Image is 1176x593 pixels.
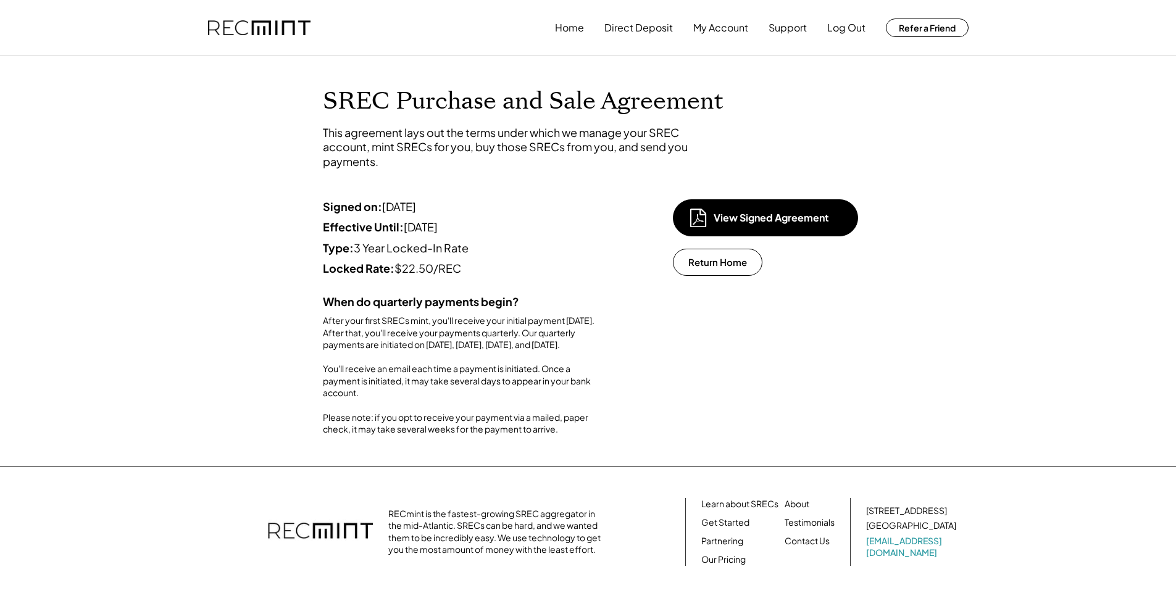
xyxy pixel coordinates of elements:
[769,15,807,40] button: Support
[866,520,956,532] div: [GEOGRAPHIC_DATA]
[886,19,969,37] button: Refer a Friend
[323,261,394,275] strong: Locked Rate:
[208,20,311,36] img: recmint-logotype%403x.png
[701,516,749,529] a: Get Started
[701,498,778,510] a: Learn about SRECs
[388,508,607,556] div: RECmint is the fastest-growing SREC aggregator in the mid-Atlantic. SRECs can be hard, and we wan...
[268,510,373,554] img: recmint-logotype%403x.png
[701,554,746,566] a: Our Pricing
[785,535,830,547] a: Contact Us
[785,516,835,529] a: Testimonials
[555,15,584,40] button: Home
[323,241,354,255] strong: Type:
[323,315,601,436] div: After your first SRECs mint, you'll receive your initial payment [DATE]. After that, you'll recei...
[323,294,519,309] strong: When do quarterly payments begin?
[323,87,854,116] h1: SREC Purchase and Sale Agreement
[323,199,382,214] strong: Signed on:
[673,249,762,276] button: Return Home
[323,220,601,234] div: [DATE]
[323,241,601,255] div: 3 Year Locked-In Rate
[701,535,743,547] a: Partnering
[323,199,601,214] div: [DATE]
[604,15,673,40] button: Direct Deposit
[866,535,959,559] a: [EMAIL_ADDRESS][DOMAIN_NAME]
[323,261,601,275] div: $22.50/REC
[323,220,404,234] strong: Effective Until:
[714,211,837,225] div: View Signed Agreement
[693,15,748,40] button: My Account
[785,498,809,510] a: About
[827,15,865,40] button: Log Out
[866,505,947,517] div: [STREET_ADDRESS]
[323,125,693,168] div: This agreement lays out the terms under which we manage your SREC account, mint SRECs for you, bu...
